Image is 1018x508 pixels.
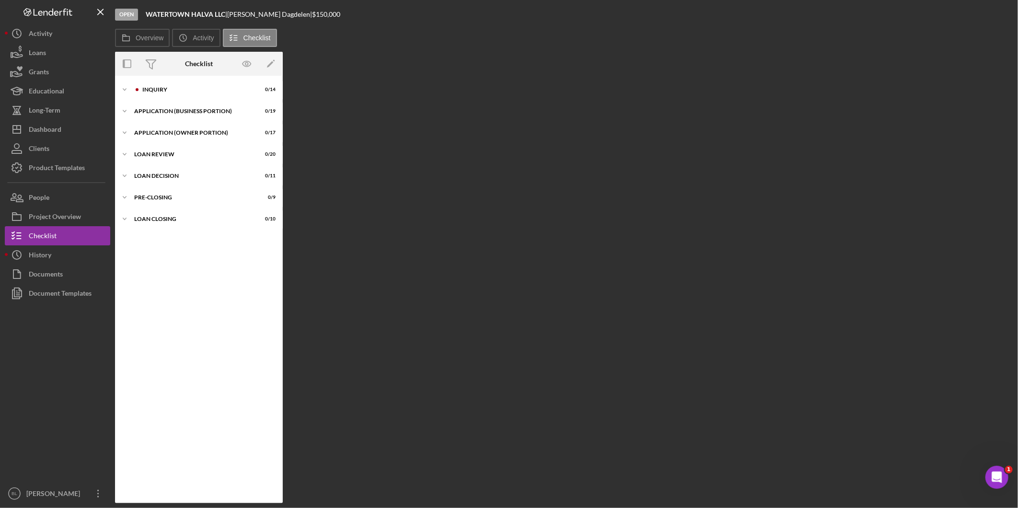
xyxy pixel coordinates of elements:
[172,29,220,47] button: Activity
[146,11,227,18] div: |
[258,216,276,222] div: 0 / 10
[5,139,110,158] button: Clients
[5,158,110,177] button: Product Templates
[258,173,276,179] div: 0 / 11
[5,43,110,62] button: Loans
[985,466,1008,489] iframe: Intercom live chat
[115,9,138,21] div: Open
[29,226,57,248] div: Checklist
[193,34,214,42] label: Activity
[223,29,277,47] button: Checklist
[5,284,110,303] button: Document Templates
[29,284,92,305] div: Document Templates
[134,216,252,222] div: LOAN CLOSING
[5,62,110,81] button: Grants
[258,130,276,136] div: 0 / 17
[312,10,340,18] span: $150,000
[243,34,271,42] label: Checklist
[134,173,252,179] div: LOAN DECISION
[5,265,110,284] button: Documents
[136,34,163,42] label: Overview
[185,60,213,68] div: Checklist
[5,484,110,503] button: BL[PERSON_NAME]
[134,151,252,157] div: LOAN REVIEW
[1005,466,1013,473] span: 1
[29,120,61,141] div: Dashboard
[258,195,276,200] div: 0 / 9
[5,188,110,207] button: People
[258,108,276,114] div: 0 / 19
[134,108,252,114] div: APPLICATION (BUSINESS PORTION)
[5,120,110,139] button: Dashboard
[258,151,276,157] div: 0 / 20
[29,81,64,103] div: Educational
[5,24,110,43] button: Activity
[29,139,49,161] div: Clients
[146,10,225,18] b: WATERTOWN HALVA LLC
[142,87,252,92] div: INQUIRY
[12,491,17,496] text: BL
[29,245,51,267] div: History
[29,188,49,209] div: People
[24,484,86,506] div: [PERSON_NAME]
[29,24,52,46] div: Activity
[5,245,110,265] button: History
[29,43,46,65] div: Loans
[227,11,312,18] div: [PERSON_NAME] Dagdelen |
[5,226,110,245] button: Checklist
[115,29,170,47] button: Overview
[258,87,276,92] div: 0 / 14
[5,101,110,120] button: Long-Term
[5,81,110,101] button: Educational
[29,265,63,286] div: Documents
[29,101,60,122] div: Long-Term
[5,207,110,226] button: Project Overview
[29,158,85,180] div: Product Templates
[29,207,81,229] div: Project Overview
[134,195,252,200] div: PRE-CLOSING
[29,62,49,84] div: Grants
[134,130,252,136] div: APPLICATION (OWNER PORTION)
